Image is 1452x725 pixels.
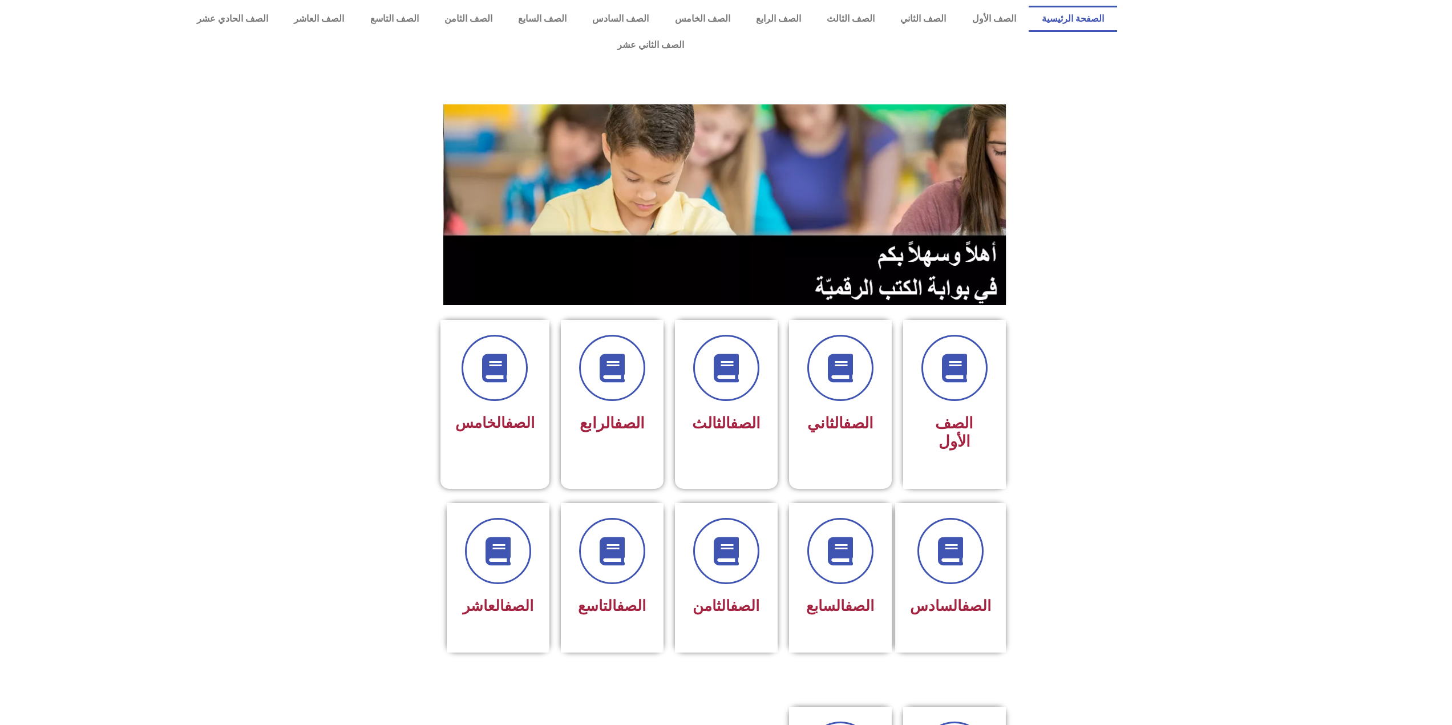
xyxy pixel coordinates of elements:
[184,32,1117,58] a: الصف الثاني عشر
[504,597,533,614] a: الصف
[614,414,645,432] a: الصف
[935,414,973,451] span: الصف الأول
[580,414,645,432] span: الرابع
[578,597,646,614] span: التاسع
[281,6,357,32] a: الصف العاشر
[357,6,431,32] a: الصف التاسع
[692,414,761,432] span: الثالث
[580,6,662,32] a: الصف السادس
[693,597,759,614] span: الثامن
[1029,6,1117,32] a: الصفحة الرئيسية
[184,6,281,32] a: الصف الحادي عشر
[814,6,888,32] a: الصف الثالث
[743,6,814,32] a: الصف الرابع
[962,597,991,614] a: الصف
[431,6,505,32] a: الصف الثامن
[888,6,959,32] a: الصف الثاني
[807,414,873,432] span: الثاني
[910,597,991,614] span: السادس
[662,6,743,32] a: الصف الخامس
[730,414,761,432] a: الصف
[617,597,646,614] a: الصف
[843,414,873,432] a: الصف
[959,6,1029,32] a: الصف الأول
[730,597,759,614] a: الصف
[455,414,535,431] span: الخامس
[505,414,535,431] a: الصف
[505,6,580,32] a: الصف السابع
[463,597,533,614] span: العاشر
[806,597,874,614] span: السابع
[845,597,874,614] a: الصف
